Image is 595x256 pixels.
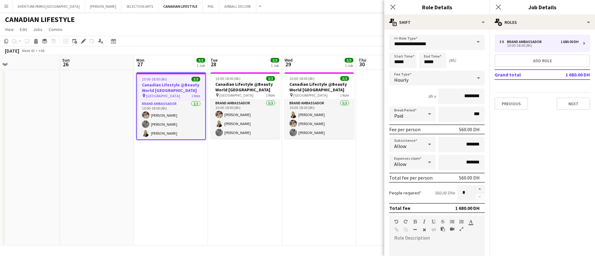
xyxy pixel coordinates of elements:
[422,227,426,232] button: Clear Formatting
[284,61,293,68] span: 29
[142,77,167,81] span: 10:00-18:00 (8h)
[561,40,579,44] div: 1 680.00 DH
[394,143,406,149] span: Allow
[394,77,408,83] span: Hourly
[475,185,485,193] button: Increase
[62,57,70,63] span: Sun
[2,25,16,33] a: View
[196,58,205,63] span: 3/3
[85,0,121,12] button: [PERSON_NAME]
[389,190,421,196] label: People required
[210,72,280,139] app-job-card: 10:00-18:00 (8h)3/3Canadian Lifestyle @Beauty World [GEOGRAPHIC_DATA] [GEOGRAPHIC_DATA]1 RoleBran...
[191,93,200,98] span: 1 Role
[271,63,279,68] div: 1 Job
[422,219,426,224] button: Italic
[495,70,551,80] td: Grand total
[413,227,417,232] button: Horizontal Line
[20,27,27,32] span: Edit
[340,76,349,81] span: 3/3
[289,76,315,81] span: 10:00-18:00 (8h)
[557,98,590,110] button: Next
[266,93,275,98] span: 1 Role
[137,82,205,93] h3: Canadian Lifestyle @Beauty World [GEOGRAPHIC_DATA]
[137,100,205,139] app-card-role: Brand Ambassador3/310:00-18:00 (8h)[PERSON_NAME][PERSON_NAME][PERSON_NAME]
[266,76,275,81] span: 3/3
[459,227,464,232] button: Fullscreen
[219,0,256,12] button: AIRBALL DECORE
[469,219,473,224] button: Text Color
[450,219,454,224] button: Unordered List
[136,57,144,63] span: Mon
[441,219,445,224] button: Strikethrough
[358,61,366,68] span: 30
[17,25,29,33] a: Edit
[500,44,579,47] div: 10:00-18:00 (8h)
[455,205,480,211] div: 1 680.00 DH
[13,0,85,12] button: AVENTURA PARKS [GEOGRAPHIC_DATA]
[284,100,354,139] app-card-role: Brand Ambassador3/310:00-18:00 (8h)[PERSON_NAME][PERSON_NAME][PERSON_NAME]
[359,57,366,63] span: Thu
[459,126,480,132] div: 560.00 DH
[507,40,544,44] div: Brand Ambassador
[158,0,203,12] button: CANADIAN LIFESTYLE
[490,3,595,11] h3: Job Details
[33,27,42,32] span: Jobs
[121,0,158,12] button: SELECTION ARTS
[340,93,349,98] span: 1 Role
[403,219,408,224] button: Redo
[215,76,240,81] span: 10:00-18:00 (8h)
[500,40,507,44] div: 3 x
[5,48,19,54] div: [DATE]
[210,81,280,93] h3: Canadian Lifestyle @Beauty World [GEOGRAPHIC_DATA]
[197,63,205,68] div: 1 Job
[394,219,399,224] button: Undo
[389,126,421,132] div: Fee per person
[5,27,14,32] span: View
[136,72,206,140] app-job-card: 10:00-18:00 (8h)3/3Canadian Lifestyle @Beauty World [GEOGRAPHIC_DATA] [GEOGRAPHIC_DATA]1 RoleBran...
[38,48,44,53] div: +04
[345,58,353,63] span: 3/3
[46,25,65,33] a: Comms
[293,93,328,98] span: [GEOGRAPHIC_DATA]
[20,48,36,53] span: Week 43
[449,58,456,63] div: (8h)
[345,63,353,68] div: 1 Job
[435,190,455,196] div: 560.00 DH x
[61,61,70,68] span: 26
[192,77,200,81] span: 3/3
[146,93,180,98] span: [GEOGRAPHIC_DATA]
[428,93,436,99] div: 8h x
[203,0,219,12] button: PIXL
[284,81,354,93] h3: Canadian Lifestyle @Beauty World [GEOGRAPHIC_DATA]
[490,15,595,30] div: Roles
[384,3,490,11] h3: Role Details
[209,61,218,68] span: 28
[459,219,464,224] button: Ordered List
[394,161,406,167] span: Allow
[284,72,354,139] app-job-card: 10:00-18:00 (8h)3/3Canadian Lifestyle @Beauty World [GEOGRAPHIC_DATA] [GEOGRAPHIC_DATA]1 RoleBran...
[495,54,590,67] button: Add role
[413,219,417,224] button: Bold
[389,205,410,211] div: Total fee
[384,15,490,30] div: Shift
[135,61,144,68] span: 27
[459,175,480,181] div: 560.00 DH
[284,57,293,63] span: Wed
[431,219,436,224] button: Underline
[389,175,433,181] div: Total fee per person
[450,227,454,232] button: Insert video
[394,113,403,119] span: Paid
[31,25,45,33] a: Jobs
[441,227,445,232] button: Paste as plain text
[431,227,436,232] button: HTML Code
[210,100,280,139] app-card-role: Brand Ambassador3/310:00-18:00 (8h)[PERSON_NAME][PERSON_NAME][PERSON_NAME]
[271,58,279,63] span: 3/3
[495,98,528,110] button: Previous
[5,15,75,24] h1: CANADIAN LIFESTYLE
[551,70,590,80] td: 1 680.00 DH
[219,93,253,98] span: [GEOGRAPHIC_DATA]
[210,57,218,63] span: Tue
